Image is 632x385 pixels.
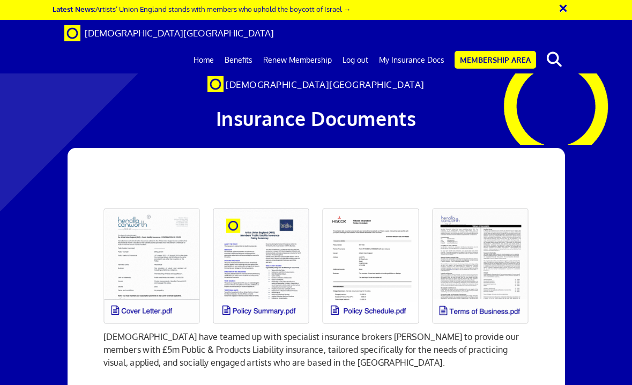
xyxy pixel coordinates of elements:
a: Membership Area [455,51,536,69]
button: search [538,48,571,71]
a: Log out [337,47,374,73]
a: My Insurance Docs [374,47,450,73]
a: Latest News:Artists’ Union England stands with members who uphold the boycott of Israel → [53,4,351,13]
p: [DEMOGRAPHIC_DATA] have teamed up with specialist insurance brokers [PERSON_NAME] to provide our ... [103,330,529,369]
span: [DEMOGRAPHIC_DATA][GEOGRAPHIC_DATA] [85,27,274,39]
strong: Latest News: [53,4,95,13]
a: Home [188,47,219,73]
span: [DEMOGRAPHIC_DATA][GEOGRAPHIC_DATA] [226,79,425,90]
a: Renew Membership [258,47,337,73]
span: Insurance Documents [216,106,417,130]
a: Brand [DEMOGRAPHIC_DATA][GEOGRAPHIC_DATA] [56,20,282,47]
a: Benefits [219,47,258,73]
